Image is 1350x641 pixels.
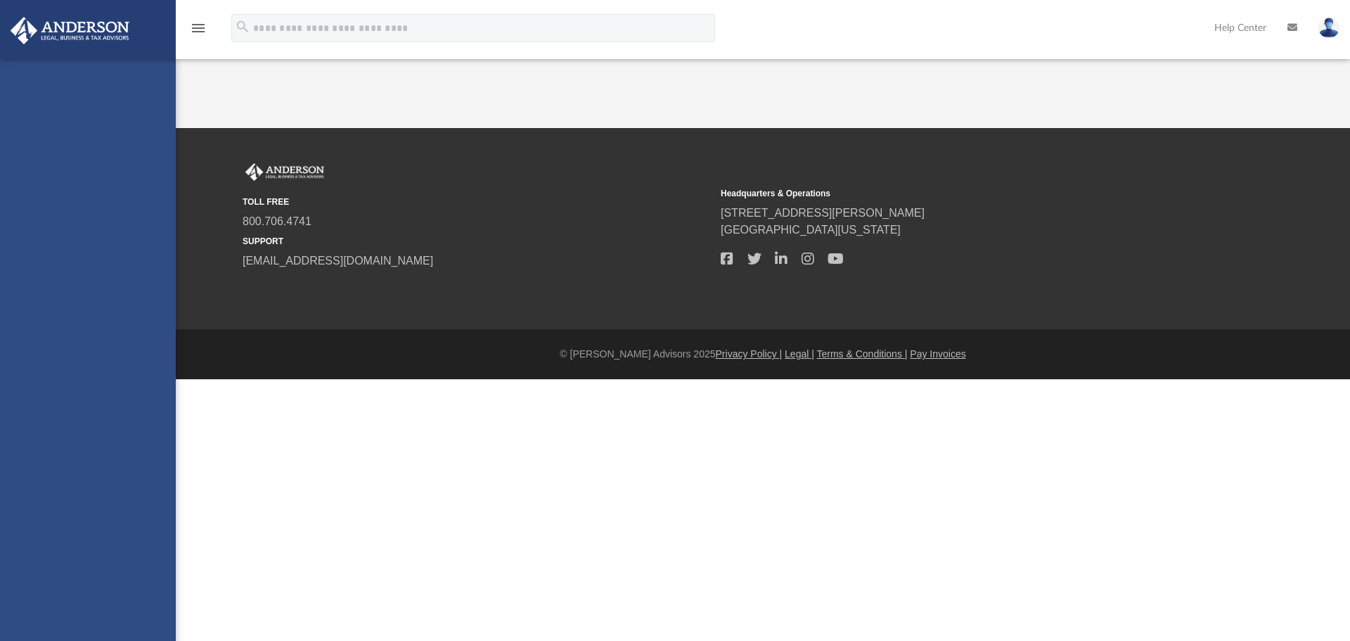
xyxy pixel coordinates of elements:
a: Pay Invoices [910,348,965,360]
small: Headquarters & Operations [721,187,1189,200]
a: Legal | [785,348,814,360]
small: TOLL FREE [243,196,711,208]
div: © [PERSON_NAME] Advisors 2025 [176,347,1350,362]
a: Privacy Policy | [716,348,783,360]
img: Anderson Advisors Platinum Portal [243,163,327,182]
small: SUPPORT [243,235,711,248]
img: User Pic [1318,18,1339,38]
img: Anderson Advisors Platinum Portal [6,17,134,44]
a: [STREET_ADDRESS][PERSON_NAME] [721,207,925,219]
a: 800.706.4741 [243,215,311,227]
a: [GEOGRAPHIC_DATA][US_STATE] [721,224,901,236]
a: Terms & Conditions | [817,348,908,360]
i: menu [190,20,207,37]
i: search [235,19,250,34]
a: [EMAIL_ADDRESS][DOMAIN_NAME] [243,255,433,267]
a: menu [190,27,207,37]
